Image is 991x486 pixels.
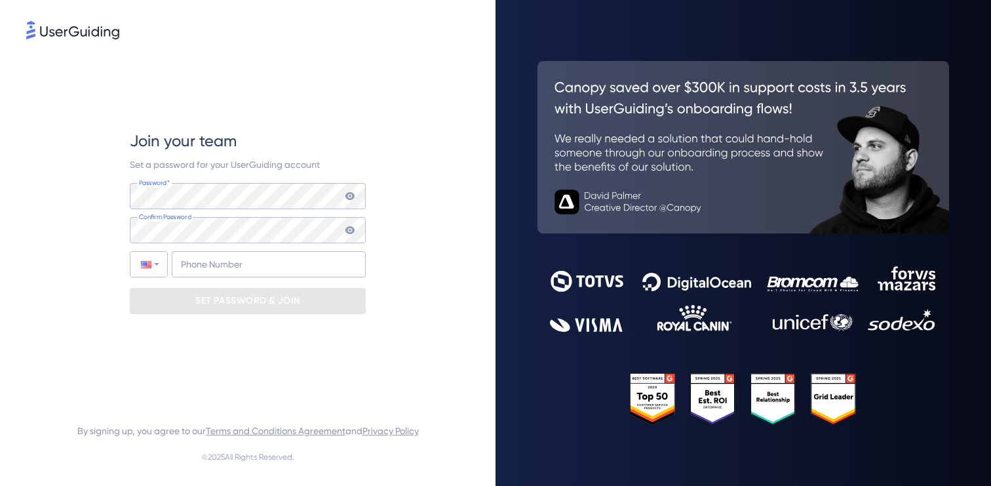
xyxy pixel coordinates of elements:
[362,426,419,436] a: Privacy Policy
[550,266,937,333] img: 9302ce2ac39453076f5bc0f2f2ca889b.svg
[77,423,419,439] span: By signing up, you agree to our and
[206,426,345,436] a: Terms and Conditions Agreement
[201,449,294,465] span: © 2025 All Rights Reserved.
[130,131,237,152] span: Join your team
[172,251,366,277] input: Phone Number
[537,61,949,233] img: 26c0aa7c25a843aed4baddd2b5e0fa68.svg
[130,159,320,170] span: Set a password for your UserGuiding account
[195,291,300,312] p: SET PASSWORD & JOIN
[630,373,856,425] img: 25303e33045975176eb484905ab012ff.svg
[26,21,119,39] img: 8faab4ba6bc7696a72372aa768b0286c.svg
[130,252,167,277] div: United States: + 1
